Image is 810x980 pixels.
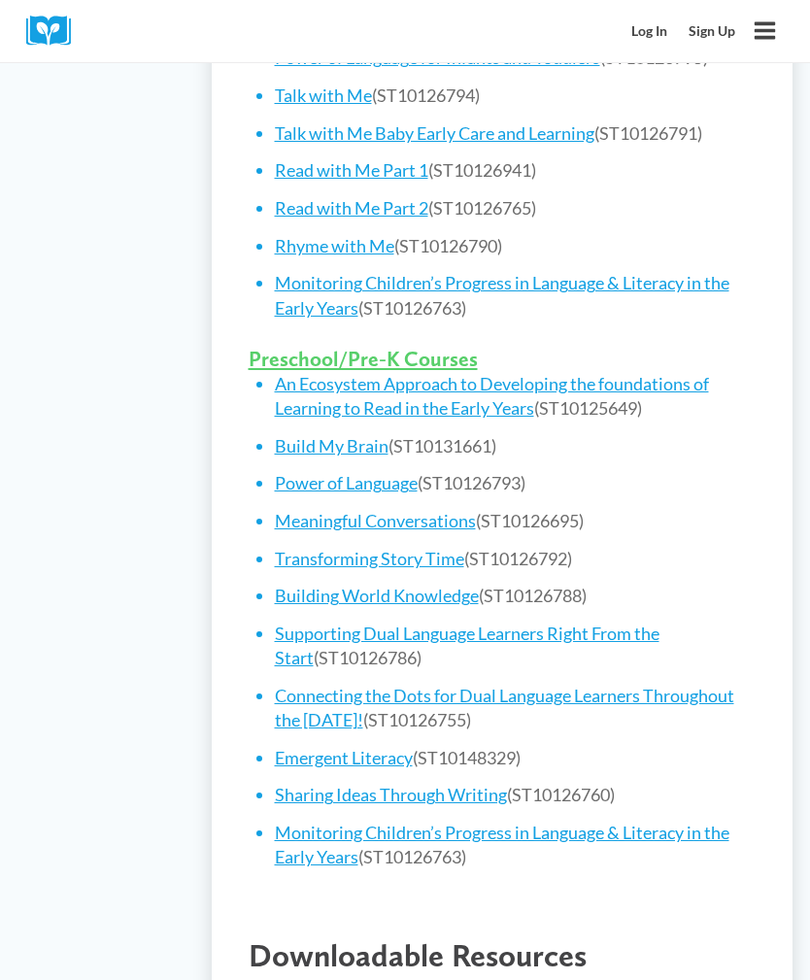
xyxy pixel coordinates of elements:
li: (ST10131661) [275,434,757,458]
a: Log In [622,14,679,50]
a: Transforming Story Time [275,548,464,569]
a: Supporting Dual Language Learners Right From the Start [275,623,659,668]
li: (ST10125649) [275,372,757,421]
a: Emergent Literacy [275,747,413,768]
li: (ST10126760) [275,783,757,807]
a: Connecting the Dots for Dual Language Learners Throughout the [DATE]! [275,685,734,730]
li: (ST10126793) [275,471,757,495]
a: Talk with Me Baby Early Care and Learning [275,122,594,144]
img: Cox Campus [26,16,84,46]
a: Read with Me Part 2 [275,197,428,219]
li: (ST10126791) [275,121,757,146]
li: (ST10148329) [275,746,757,770]
h2: Downloadable Resources [249,937,757,975]
a: Monitoring Children’s Progress in Language & Literacy in the Early Years [275,272,729,318]
a: Monitoring Children’s Progress in Language & Literacy in the Early Years [275,822,729,867]
nav: Secondary Mobile Navigation [622,14,746,50]
li: (ST10126763) [275,821,757,869]
span: Preschool/Pre-K Courses [249,346,478,371]
a: Talk with Me [275,84,372,106]
li: (ST10126794) [275,84,757,108]
button: Open menu [746,12,784,50]
li: (ST10126941) [275,158,757,183]
a: Power of Language [275,472,418,493]
a: Meaningful Conversations [275,510,476,531]
a: Sign Up [678,14,746,50]
a: Sharing Ideas Through Writing [275,784,507,805]
li: (ST10126790) [275,234,757,258]
li: (ST10126786) [275,622,757,670]
li: (ST10126695) [275,509,757,533]
a: An Ecosystem Approach to Developing the foundations of Learning to Read in the Early Years [275,373,709,419]
li: (ST10126765) [275,196,757,220]
li: (ST10126763) [275,271,757,320]
li: (ST10126792) [275,547,757,571]
li: (ST10126788) [275,584,757,608]
a: Rhyme with Me [275,235,394,256]
a: Building World Knowledge [275,585,479,606]
a: Read with Me Part 1 [275,159,428,181]
a: Build My Brain [275,435,388,456]
li: (ST10126755) [275,684,757,732]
